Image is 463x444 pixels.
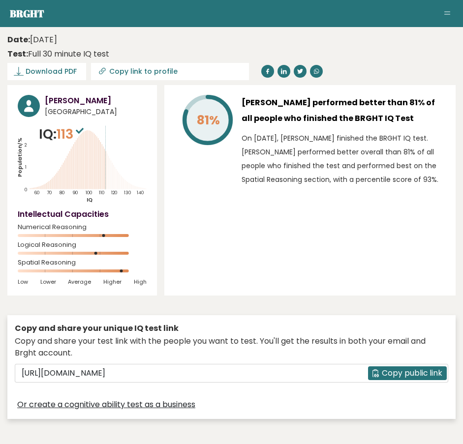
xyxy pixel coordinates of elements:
tspan: 100 [86,190,92,196]
span: Spatial Reasoning [18,261,147,265]
span: 113 [57,125,86,143]
a: Brght [10,7,44,20]
h3: [PERSON_NAME] [45,95,147,107]
div: Copy and share your unique IQ test link [15,323,448,334]
tspan: 110 [99,190,104,196]
h4: Intellectual Capacities [18,208,147,220]
span: Download PDF [26,66,77,77]
tspan: Population/% [16,138,24,177]
time: [DATE] [7,34,57,46]
p: IQ: [39,124,86,144]
tspan: 70 [47,190,52,196]
div: Copy and share your test link with the people you want to test. You'll get the results in both yo... [15,335,448,359]
a: Or create a cognitive ability test as a business [17,399,195,411]
button: Toggle navigation [441,8,453,20]
tspan: 60 [34,190,39,196]
div: Full 30 minute IQ test [7,48,109,60]
span: Numerical Reasoning [18,225,147,229]
tspan: 120 [111,190,117,196]
span: Lower [40,278,56,285]
tspan: 81% [197,112,220,129]
a: Download PDF [7,63,86,80]
p: On [DATE], [PERSON_NAME] finished the BRGHT IQ test. [PERSON_NAME] performed better overall than ... [242,131,445,186]
span: Copy public link [382,367,442,379]
b: Test: [7,48,28,59]
b: Date: [7,34,30,45]
span: High [134,278,147,285]
tspan: 2 [25,142,27,148]
button: Copy public link [368,366,447,380]
tspan: 1 [25,164,27,170]
span: Low [18,278,28,285]
tspan: IQ [87,197,93,204]
tspan: 140 [137,190,144,196]
span: Logical Reasoning [18,243,147,247]
tspan: 90 [73,190,78,196]
tspan: 80 [60,190,65,196]
tspan: 0 [25,187,27,193]
tspan: 130 [124,190,131,196]
span: [GEOGRAPHIC_DATA] [45,107,147,117]
h3: [PERSON_NAME] performed better than 81% of all people who finished the BRGHT IQ Test [242,95,445,126]
span: Higher [103,278,122,285]
span: Average [68,278,91,285]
